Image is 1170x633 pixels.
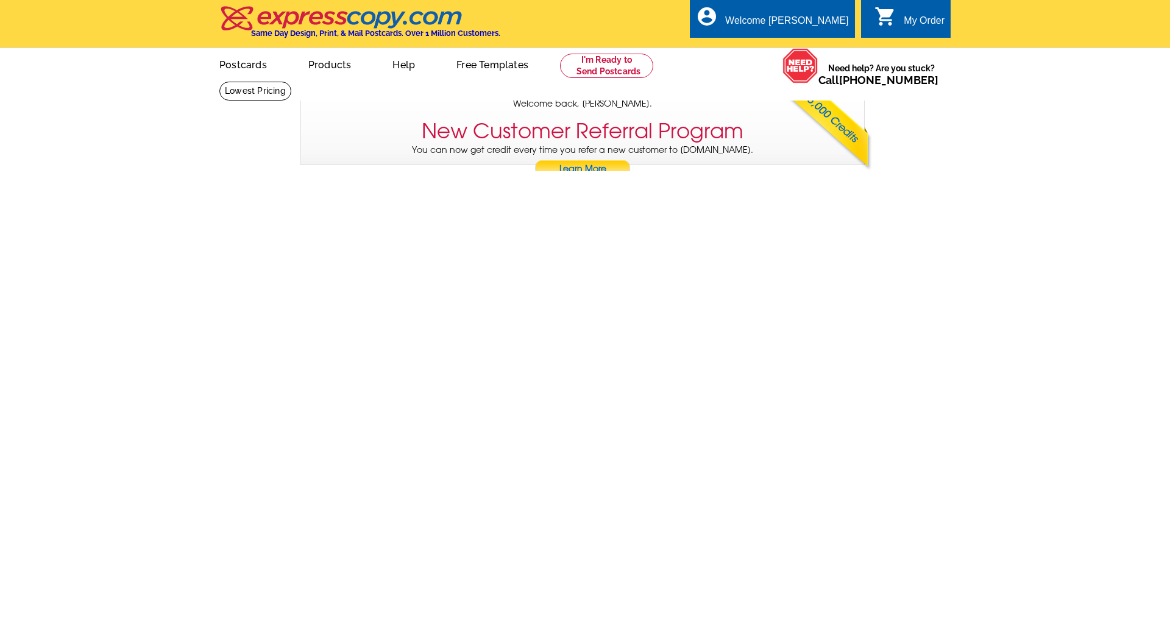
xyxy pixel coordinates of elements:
span: Welcome back, [PERSON_NAME]. [513,97,652,110]
a: Same Day Design, Print, & Mail Postcards. Over 1 Million Customers. [219,15,500,38]
h4: Same Day Design, Print, & Mail Postcards. Over 1 Million Customers. [251,29,500,38]
h3: New Customer Referral Program [422,119,743,144]
a: Learn More [534,160,631,179]
a: shopping_cart My Order [874,13,945,29]
div: Welcome [PERSON_NAME] [725,15,848,32]
a: [PHONE_NUMBER] [839,74,938,87]
span: Need help? Are you stuck? [818,62,945,87]
a: Postcards [200,49,286,78]
i: shopping_cart [874,5,896,27]
p: You can now get credit every time you refer a new customer to [DOMAIN_NAME]. [301,144,864,179]
i: account_circle [696,5,718,27]
div: My Order [904,15,945,32]
img: help [782,48,818,83]
a: Help [373,49,434,78]
a: Products [289,49,371,78]
span: Call [818,74,938,87]
a: Free Templates [437,49,548,78]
